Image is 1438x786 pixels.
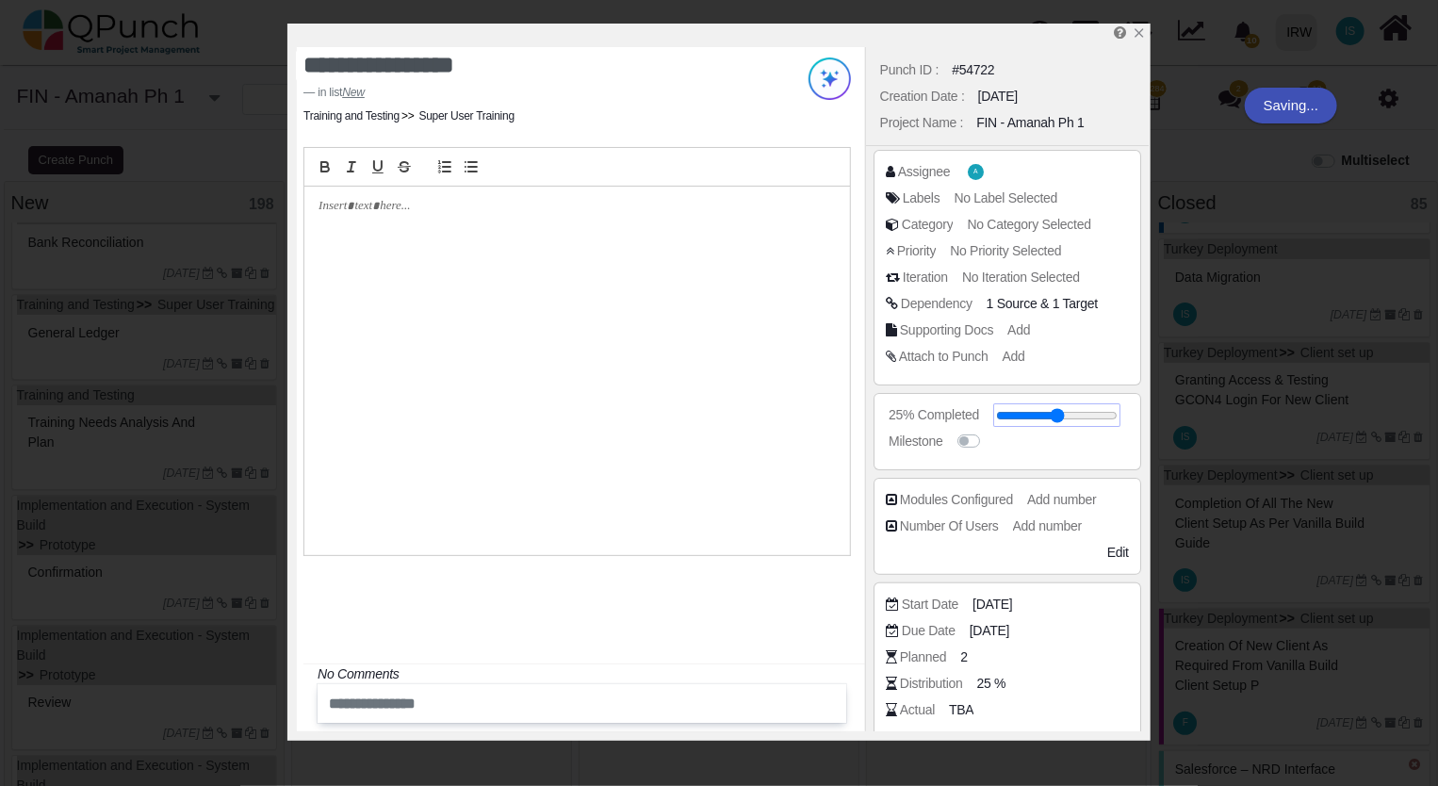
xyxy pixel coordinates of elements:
div: Number of users [900,516,999,536]
span: 25 % [977,674,1006,694]
div: Distribution [900,674,963,694]
div: Attach to Punch [899,347,989,367]
span: Azeem.khan [968,164,984,180]
div: Labels [903,188,940,208]
div: #54722 [952,60,994,80]
div: Actual [900,700,935,720]
a: x [1133,25,1146,41]
div: Modules configured [900,490,1013,510]
div: Assignee [898,162,950,182]
div: Start Date [902,595,958,614]
div: Punch ID : [880,60,940,80]
span: Add [1002,349,1024,364]
div: Supporting Docs [900,320,993,340]
li: Super User Training [400,107,515,124]
cite: Source Title [342,86,365,99]
i: No Comments [318,666,399,681]
svg: x [1133,26,1146,40]
span: A [973,169,977,175]
div: 25% Completed [889,405,979,425]
footer: in list [303,84,755,101]
u: New [342,86,365,99]
div: Iteration [903,268,948,287]
div: Milestone [889,432,942,451]
li: Training and Testing [303,107,400,124]
div: Saving... [1245,88,1337,123]
span: <div class="badge badge-secondary"> Sales and Accounts Receivable [3] FS</div> [1053,296,1098,311]
span: [DATE] [972,595,1012,614]
span: Add number [1013,518,1082,533]
span: 2 [960,647,968,667]
div: Creation Date : [880,87,965,106]
img: Try writing with AI [809,57,851,100]
span: No Iteration Selected [962,270,1080,285]
span: No Category Selected [967,217,1090,232]
i: Edit Punch [1114,25,1126,40]
div: [DATE] [978,87,1018,106]
span: <div class="badge badge-secondary"> Purchasing FS</div> [987,296,1038,311]
div: Due Date [902,621,956,641]
span: Add [1007,322,1030,337]
div: Project Name : [880,113,964,133]
span: No Label Selected [954,190,1057,205]
div: Category [902,215,954,235]
div: Cost [901,727,943,746]
span: TBA [949,700,973,720]
div: FIN - Amanah Ph 1 [976,113,1084,133]
div: Planned [900,647,946,667]
span: No Priority Selected [950,243,1061,258]
b: £ [932,729,939,744]
div: Dependency [901,294,972,314]
span: Add number [1027,492,1096,507]
span: Edit [1107,545,1129,560]
span: [DATE] [970,621,1009,641]
span: & [987,294,1098,314]
div: Priority [897,241,936,261]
